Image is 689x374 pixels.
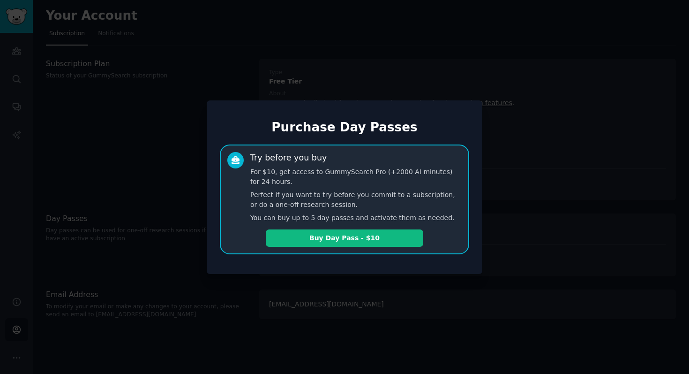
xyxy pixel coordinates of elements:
p: You can buy up to 5 day passes and activate them as needed. [250,213,462,223]
div: Try before you buy [250,152,327,164]
h1: Purchase Day Passes [220,120,469,135]
p: Perfect if you want to try before you commit to a subscription, or do a one-off research session. [250,190,462,210]
button: Buy Day Pass - $10 [266,229,423,247]
p: For $10, get access to GummySearch Pro (+2000 AI minutes) for 24 hours. [250,167,462,187]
